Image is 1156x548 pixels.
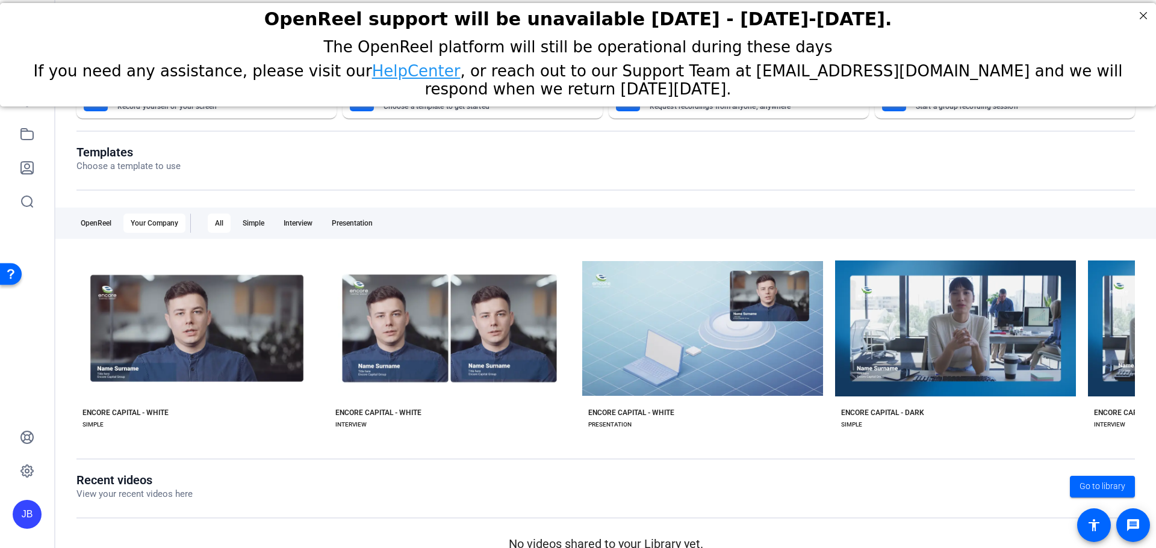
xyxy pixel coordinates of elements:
span: If you need any assistance, please visit our , or reach out to our Support Team at [EMAIL_ADDRESS... [34,59,1123,95]
p: Choose a template to use [76,159,181,173]
div: All [208,214,231,233]
div: Your Company [123,214,185,233]
mat-card-subtitle: Request recordings from anyone, anywhere [650,103,842,110]
div: SIMPLE [841,420,862,429]
div: Simple [235,214,272,233]
mat-card-subtitle: Choose a template to get started [384,103,576,110]
div: ENCORE CAPITAL - WHITE [335,408,421,417]
div: INTERVIEW [1094,420,1125,429]
div: PRESENTATION [588,420,632,429]
span: Go to library [1080,480,1125,493]
div: ENCORE CAPITAL - WHITE [82,408,169,417]
div: Presentation [325,214,380,233]
div: ENCORE CAPITAL - WHITE [588,408,674,417]
div: Interview [276,214,320,233]
h1: Templates [76,145,181,159]
div: INTERVIEW [335,420,367,429]
div: SIMPLE [82,420,104,429]
div: Close Step [1136,5,1151,20]
div: ENCORE CAPITAL - DARK [841,408,924,417]
p: View your recent videos here [76,487,193,501]
mat-icon: message [1126,518,1140,532]
a: HelpCenter [372,59,461,77]
mat-card-subtitle: Record yourself or your screen [117,103,310,110]
div: OpenReel [73,214,119,233]
mat-card-subtitle: Start a group recording session [916,103,1108,110]
h2: OpenReel support will be unavailable Thursday - Friday, October 16th-17th. [15,5,1141,26]
div: JB [13,500,42,529]
a: Go to library [1070,476,1135,497]
span: The OpenReel platform will still be operational during these days [323,35,832,53]
mat-icon: accessibility [1087,518,1101,532]
h1: Recent videos [76,473,193,487]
